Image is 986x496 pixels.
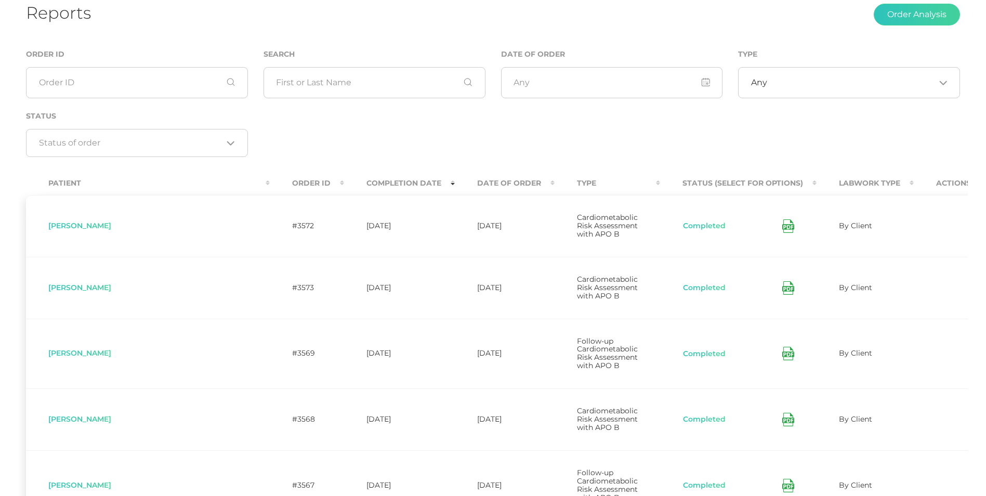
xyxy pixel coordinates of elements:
[682,480,726,491] button: Completed
[270,388,344,450] td: #3568
[270,257,344,319] td: #3573
[48,348,111,358] span: [PERSON_NAME]
[577,275,638,301] span: Cardiometabolic Risk Assessment with APO B
[344,319,455,389] td: [DATE]
[48,480,111,490] span: [PERSON_NAME]
[751,77,767,88] span: Any
[39,138,223,148] input: Search for option
[344,195,455,257] td: [DATE]
[455,172,555,195] th: Date Of Order : activate to sort column ascending
[501,67,723,98] input: Any
[577,406,638,432] span: Cardiometabolic Risk Assessment with APO B
[48,221,111,230] span: [PERSON_NAME]
[26,129,248,157] div: Search for option
[455,257,555,319] td: [DATE]
[839,283,872,292] span: By Client
[26,50,64,59] label: Order ID
[270,319,344,389] td: #3569
[839,414,872,424] span: By Client
[264,50,295,59] label: Search
[577,213,638,239] span: Cardiometabolic Risk Assessment with APO B
[839,221,872,230] span: By Client
[264,67,485,98] input: First or Last Name
[874,4,960,25] button: Order Analysis
[738,50,757,59] label: Type
[48,283,111,292] span: [PERSON_NAME]
[455,195,555,257] td: [DATE]
[48,414,111,424] span: [PERSON_NAME]
[344,172,455,195] th: Completion Date : activate to sort column ascending
[577,336,638,371] span: Follow-up Cardiometabolic Risk Assessment with APO B
[839,348,872,358] span: By Client
[817,172,914,195] th: Labwork Type : activate to sort column ascending
[455,319,555,389] td: [DATE]
[26,67,248,98] input: Order ID
[555,172,660,195] th: Type : activate to sort column ascending
[738,67,960,98] div: Search for option
[501,50,565,59] label: Date of Order
[682,221,726,231] button: Completed
[26,112,56,121] label: Status
[839,480,872,490] span: By Client
[682,414,726,425] button: Completed
[26,172,270,195] th: Patient : activate to sort column ascending
[344,257,455,319] td: [DATE]
[682,283,726,293] button: Completed
[270,172,344,195] th: Order ID : activate to sort column ascending
[767,77,935,88] input: Search for option
[682,349,726,359] button: Completed
[270,195,344,257] td: #3572
[455,388,555,450] td: [DATE]
[660,172,817,195] th: Status (Select for Options) : activate to sort column ascending
[344,388,455,450] td: [DATE]
[26,3,91,23] h1: Reports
